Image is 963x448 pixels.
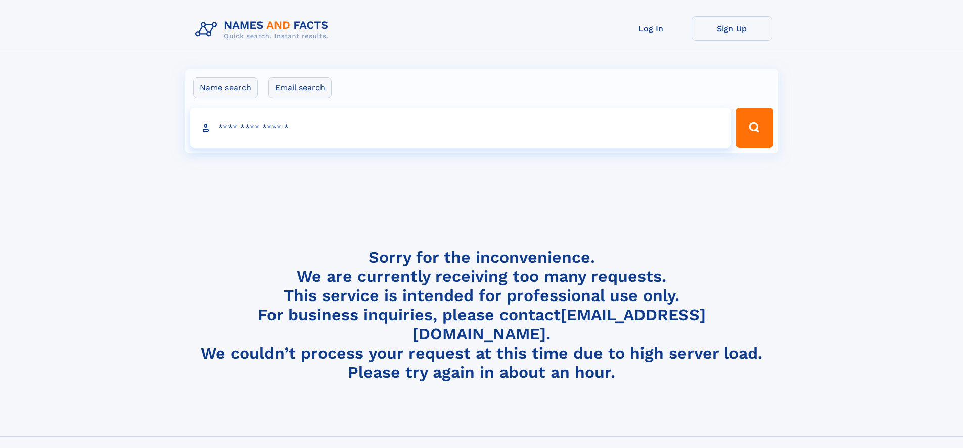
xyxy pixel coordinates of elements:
[611,16,692,41] a: Log In
[692,16,772,41] a: Sign Up
[268,77,332,98] label: Email search
[191,247,772,382] h4: Sorry for the inconvenience. We are currently receiving too many requests. This service is intend...
[190,108,731,148] input: search input
[191,16,337,43] img: Logo Names and Facts
[412,305,706,343] a: [EMAIL_ADDRESS][DOMAIN_NAME]
[736,108,773,148] button: Search Button
[193,77,258,98] label: Name search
